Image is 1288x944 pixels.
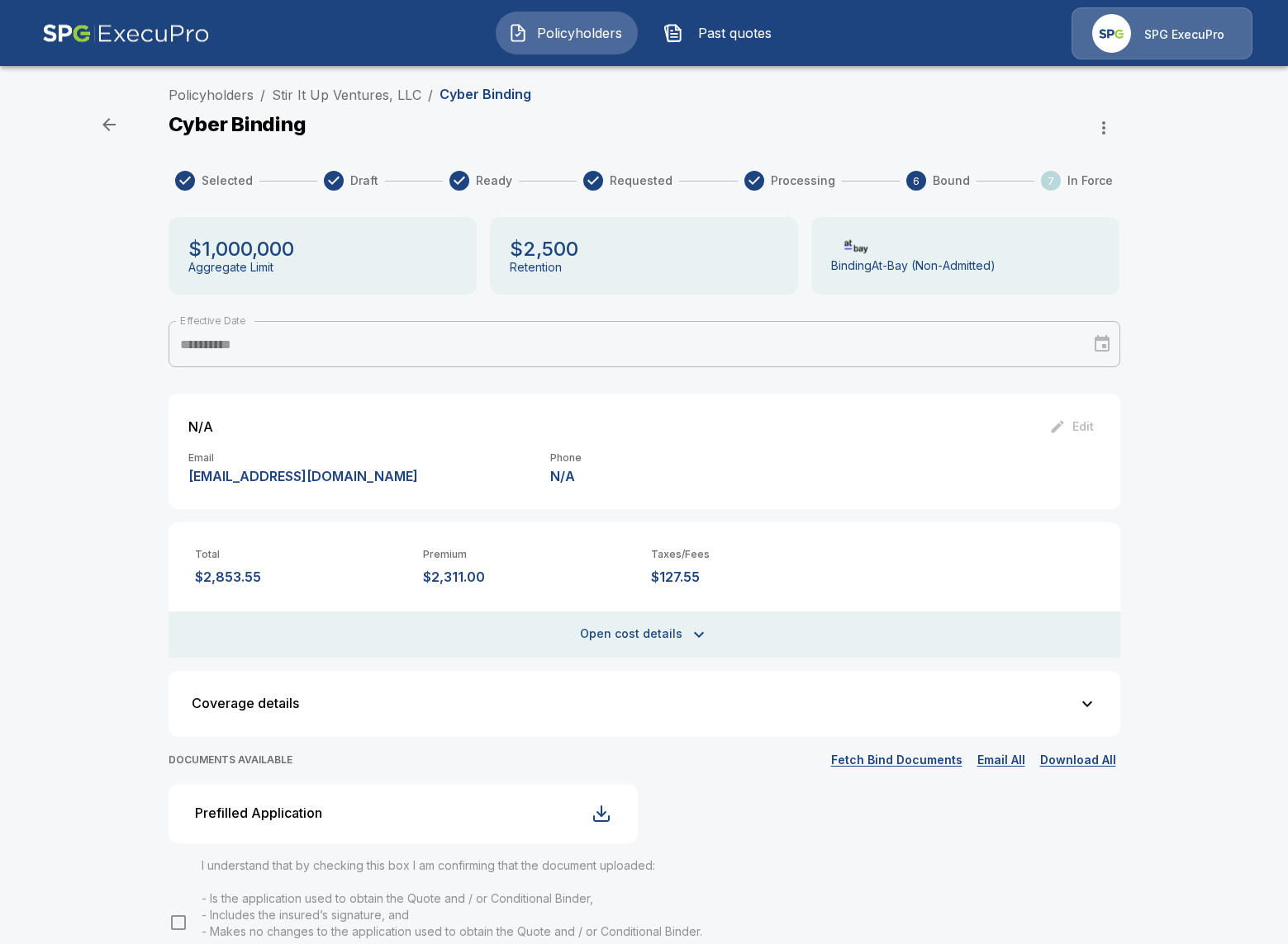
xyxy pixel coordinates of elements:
[510,237,578,261] p: $2,500
[188,420,213,433] p: N/A
[771,172,835,189] span: Processing
[508,23,528,43] img: Policyholders Icon
[690,23,781,43] span: Past quotes
[423,569,638,585] p: $2,311.00
[1036,750,1120,771] button: Download All
[510,261,562,275] p: Retention
[195,549,410,561] p: Total
[195,569,410,585] p: $2,853.55
[496,12,638,54] button: Policyholders IconPolicyholders
[180,314,245,328] label: Effective Date
[169,87,254,103] a: Policyholders
[178,681,1110,727] button: Coverage details
[973,750,1029,771] button: Email All
[1072,7,1252,59] a: Agency IconSPG ExecuPro
[188,261,273,275] p: Aggregate Limit
[831,259,996,273] p: Binding At-Bay (Non-Admitted)
[169,784,638,843] button: Prefilled Application
[476,172,512,189] span: Ready
[831,238,882,255] img: Carrier Logo
[188,237,294,261] p: $1,000,000
[169,611,1120,658] button: Open cost details
[933,172,970,189] span: Bound
[272,87,421,103] a: Stir It Up Ventures, LLC
[1048,175,1054,187] text: 7
[651,549,866,561] p: Taxes/Fees
[550,470,582,483] p: N/A
[169,112,307,136] p: Cyber Binding
[260,85,265,105] li: /
[651,569,866,585] p: $127.55
[428,85,433,105] li: /
[440,87,531,102] p: Cyber Binding
[195,805,322,821] div: Prefilled Application
[1144,26,1224,43] p: SPG ExecuPro
[651,12,793,54] button: Past quotes IconPast quotes
[169,754,292,767] p: DOCUMENTS AVAILABLE
[169,85,531,105] nav: breadcrumb
[350,172,378,189] span: Draft
[827,750,967,771] button: Fetch Bind Documents
[610,172,673,189] span: Requested
[663,23,683,43] img: Past quotes Icon
[535,23,625,43] span: Policyholders
[913,175,920,187] text: 6
[1067,172,1113,189] span: In Force
[42,7,210,59] img: AA Logo
[188,453,418,463] p: Email
[202,172,253,189] span: Selected
[188,470,418,483] p: [EMAIL_ADDRESS][DOMAIN_NAME]
[1092,14,1131,53] img: Agency Icon
[192,696,1077,710] div: Coverage details
[550,453,582,463] p: Phone
[423,549,638,561] p: Premium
